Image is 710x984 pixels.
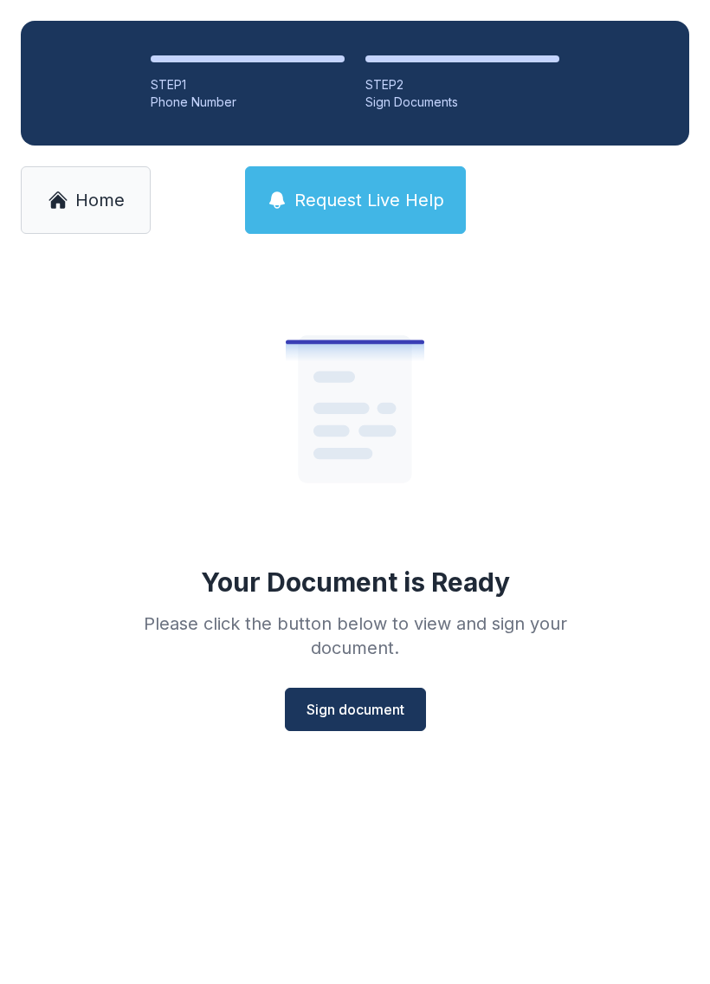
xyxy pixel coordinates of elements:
div: Phone Number [151,94,345,111]
span: Home [75,188,125,212]
div: STEP 2 [365,76,559,94]
span: Request Live Help [294,188,444,212]
div: Please click the button below to view and sign your document. [106,612,604,660]
div: Your Document is Ready [201,566,510,598]
span: Sign document [307,699,404,720]
div: Sign Documents [365,94,559,111]
div: STEP 1 [151,76,345,94]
